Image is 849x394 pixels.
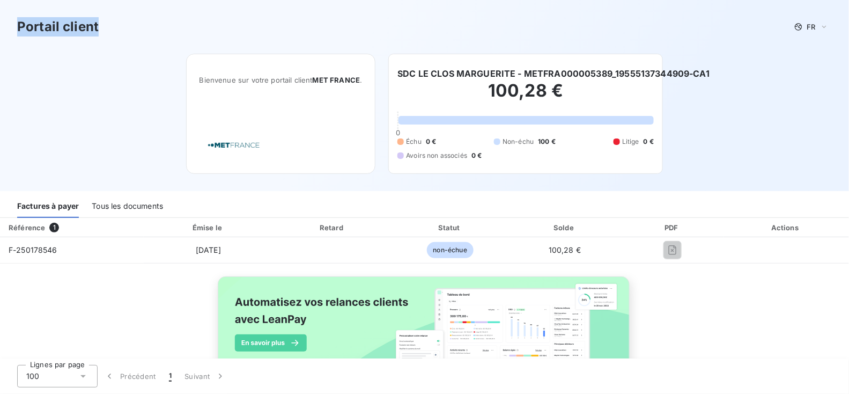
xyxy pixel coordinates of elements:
span: Bienvenue sur votre portail client . [200,76,363,84]
div: Référence [9,223,45,232]
button: Suivant [178,365,232,388]
span: 0 € [644,137,654,147]
span: Avoirs non associés [406,151,467,160]
span: F-250178546 [9,245,57,254]
span: 0 [396,128,400,137]
span: MET FRANCE [313,76,360,84]
h2: 100,28 € [397,80,654,112]
div: Actions [726,222,847,233]
div: Statut [394,222,506,233]
img: Company logo [200,130,268,160]
span: non-échue [427,242,474,258]
div: PDF [624,222,721,233]
div: Solde [511,222,619,233]
span: [DATE] [196,245,221,254]
span: Litige [622,137,639,147]
div: Émise le [146,222,271,233]
h3: Portail client [17,17,99,37]
h6: SDC LE CLOS MARGUERITE - METFRA000005389_19555137344909-CA1 [397,67,710,80]
span: Non-échu [503,137,534,147]
div: Retard [275,222,390,233]
button: Précédent [98,365,163,388]
button: 1 [163,365,178,388]
span: 100 € [538,137,556,147]
div: Tous les documents [92,195,163,218]
span: 1 [49,223,59,232]
span: Échu [406,137,422,147]
div: Factures à payer [17,195,79,218]
span: 0 € [471,151,482,160]
span: FR [807,23,816,31]
span: 1 [169,371,172,382]
span: 0 € [426,137,436,147]
span: 100 [26,371,39,382]
span: 100,28 € [549,245,581,254]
